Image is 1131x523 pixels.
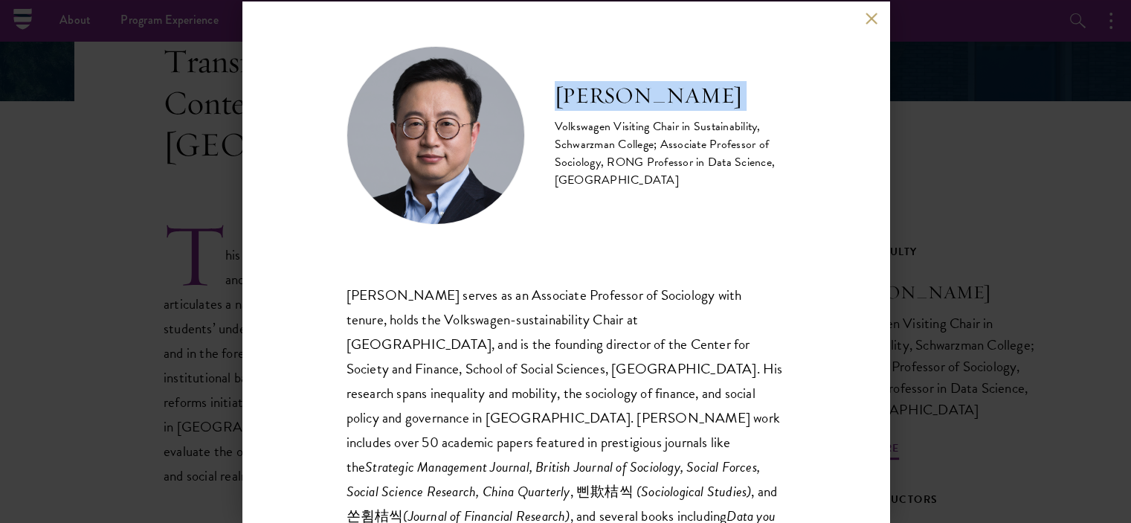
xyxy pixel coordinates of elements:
span: 삔欺桔씩 [573,481,634,502]
i: (Sociological Studies) [637,481,751,502]
div: Volkswagen Visiting Chair in Sustainability, Schwarzman College; Associate Professor of Sociology... [555,118,785,189]
img: Zheng Lu [347,46,525,225]
h2: [PERSON_NAME] [555,81,785,111]
i: Strategic Management Journal, British Journal of Sociology, Social Forces, Social Science Researc... [347,456,760,502]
